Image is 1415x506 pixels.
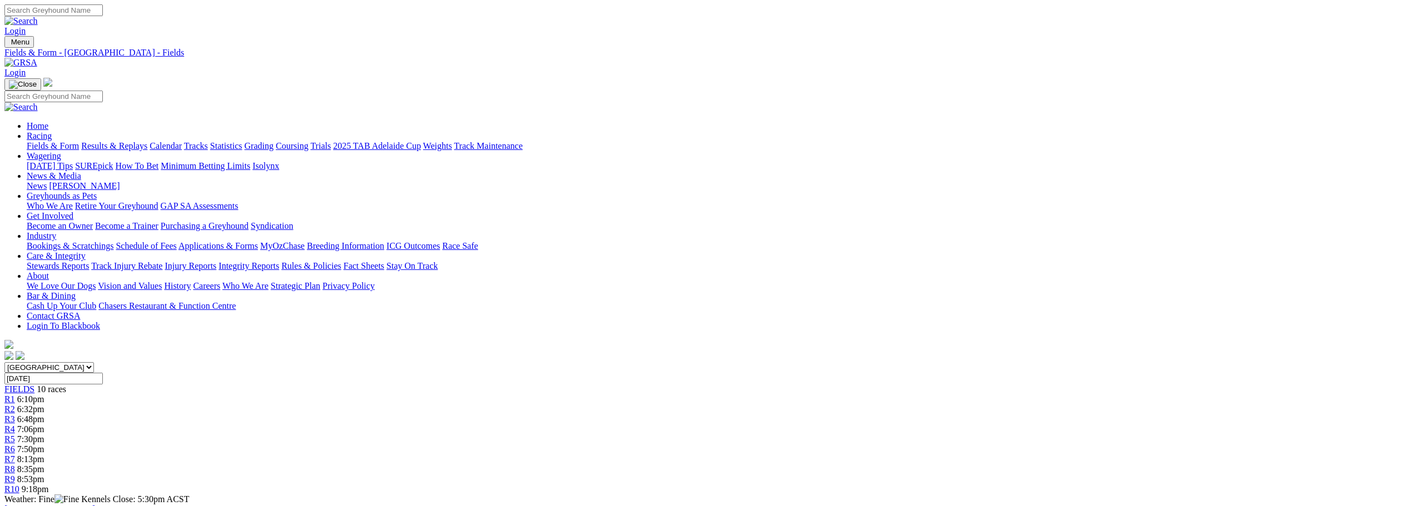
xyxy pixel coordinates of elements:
a: R3 [4,414,15,424]
button: Toggle navigation [4,78,41,91]
a: Applications & Forms [178,241,258,251]
a: Who We Are [222,281,269,290]
a: Careers [193,281,220,290]
span: 8:13pm [17,454,44,464]
img: GRSA [4,58,37,68]
a: Coursing [276,141,309,151]
a: Fields & Form [27,141,79,151]
a: Injury Reports [165,261,216,270]
span: 6:48pm [17,414,44,424]
a: [DATE] Tips [27,161,73,171]
a: Login To Blackbook [27,321,100,330]
div: About [27,281,1411,291]
a: Race Safe [442,241,478,251]
a: Racing [27,131,52,141]
a: Strategic Plan [271,281,320,290]
img: Search [4,16,38,26]
a: Purchasing a Greyhound [161,221,249,231]
a: Login [4,26,26,36]
a: [PERSON_NAME] [49,181,120,191]
a: Fields & Form - [GEOGRAPHIC_DATA] - Fields [4,48,1411,58]
a: R5 [4,434,15,444]
a: Trials [310,141,331,151]
div: Get Involved [27,221,1411,231]
input: Search [4,4,103,16]
a: Minimum Betting Limits [161,161,250,171]
img: logo-grsa-white.png [4,340,13,349]
a: Grading [245,141,274,151]
a: Track Injury Rebate [91,261,162,270]
a: Results & Replays [81,141,147,151]
a: Home [27,121,48,131]
span: 10 races [37,384,66,394]
a: Calendar [150,141,182,151]
span: 7:50pm [17,444,44,454]
a: R9 [4,474,15,484]
a: MyOzChase [260,241,305,251]
a: ICG Outcomes [386,241,440,251]
a: Care & Integrity [27,251,86,260]
a: Integrity Reports [219,261,279,270]
a: Fact Sheets [344,261,384,270]
a: Tracks [184,141,208,151]
a: Cash Up Your Club [27,301,96,310]
img: Close [9,80,37,89]
span: Menu [11,38,29,46]
span: 7:30pm [17,434,44,444]
a: Get Involved [27,211,73,221]
a: Stay On Track [386,261,438,270]
a: Contact GRSA [27,311,80,320]
span: R7 [4,454,15,464]
a: Breeding Information [307,241,384,251]
a: How To Bet [116,161,159,171]
span: 9:18pm [22,484,49,494]
a: 2025 TAB Adelaide Cup [333,141,421,151]
a: Wagering [27,151,61,161]
a: FIELDS [4,384,34,394]
a: History [164,281,191,290]
div: Wagering [27,161,1411,171]
a: Become a Trainer [95,221,158,231]
a: R1 [4,394,15,404]
div: News & Media [27,181,1411,191]
a: Bar & Dining [27,291,76,300]
a: R6 [4,444,15,454]
span: 8:53pm [17,474,44,484]
a: R2 [4,404,15,414]
a: Statistics [210,141,242,151]
a: R10 [4,484,19,494]
a: Syndication [251,221,293,231]
a: Isolynx [252,161,279,171]
a: SUREpick [75,161,113,171]
div: Care & Integrity [27,261,1411,271]
a: Who We Are [27,201,73,211]
a: Rules & Policies [281,261,341,270]
a: Industry [27,231,56,241]
img: facebook.svg [4,351,13,360]
a: Retire Your Greyhound [75,201,158,211]
a: R8 [4,464,15,474]
a: News [27,181,47,191]
a: Weights [423,141,452,151]
span: 7:06pm [17,424,44,434]
span: 6:32pm [17,404,44,414]
img: Fine [54,494,79,504]
div: Industry [27,241,1411,251]
a: Become an Owner [27,221,93,231]
a: GAP SA Assessments [161,201,239,211]
a: Track Maintenance [454,141,523,151]
a: Login [4,68,26,77]
a: Stewards Reports [27,261,89,270]
img: logo-grsa-white.png [43,78,52,87]
a: Chasers Restaurant & Function Centre [98,301,236,310]
a: Privacy Policy [322,281,375,290]
span: Kennels Close: 5:30pm ACST [81,494,189,504]
img: twitter.svg [16,351,24,360]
